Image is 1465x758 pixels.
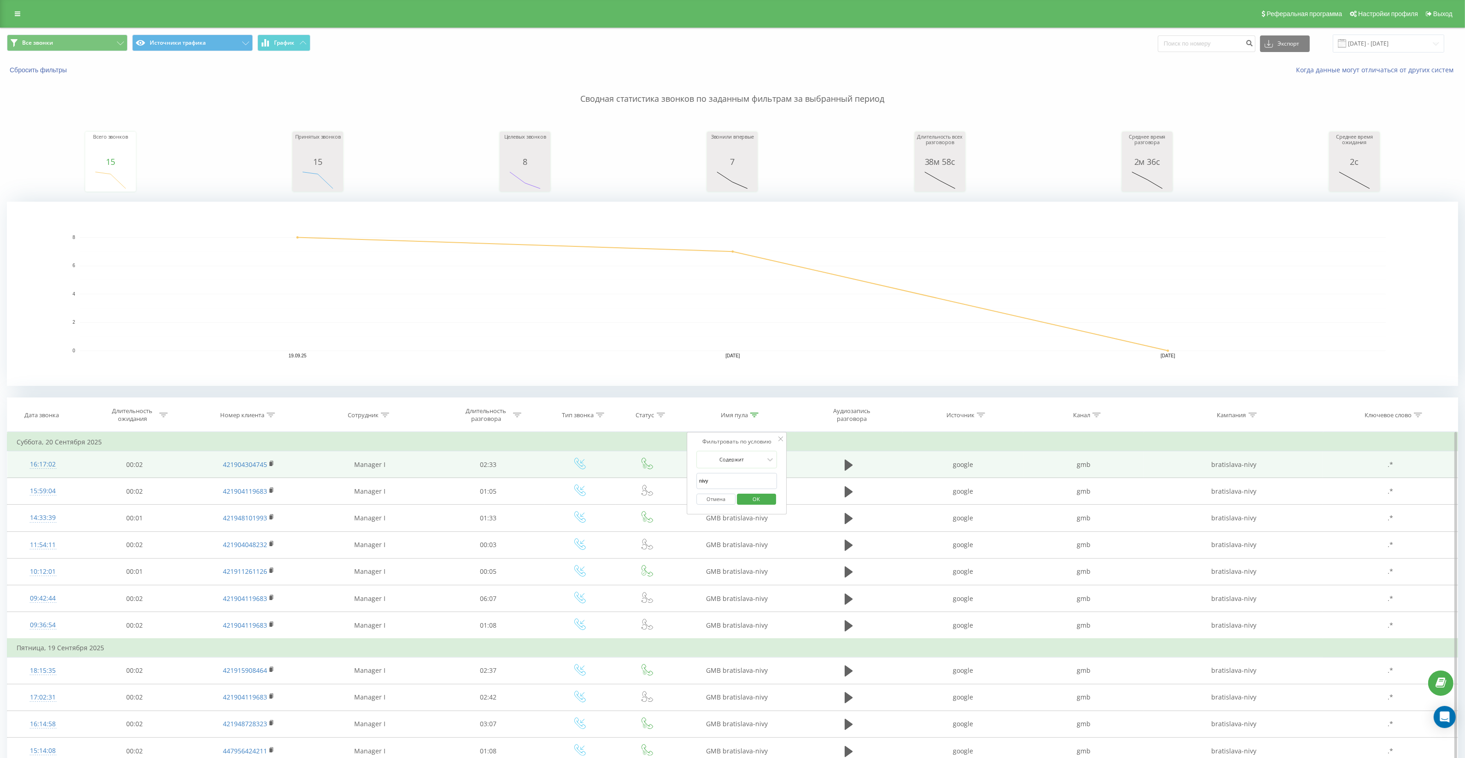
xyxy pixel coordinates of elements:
div: 15:59:04 [17,482,70,500]
td: gmb [1023,505,1144,531]
td: GMB bratislava-nivy [679,451,795,478]
td: google [903,505,1023,531]
td: google [903,478,1023,505]
td: 00:01 [79,558,191,585]
td: 00:05 [432,558,544,585]
a: Когда данные могут отличаться от других систем [1296,65,1458,74]
td: bratislava-nivy [1144,684,1323,711]
div: Номер клиента [220,411,264,419]
div: Кампания [1217,411,1246,419]
a: 421904119683 [223,693,267,701]
td: bratislava-nivy [1144,478,1323,505]
div: 10:12:01 [17,563,70,581]
td: 00:02 [79,585,191,612]
div: 15 [295,157,341,166]
div: Среднее время ожидания [1331,134,1377,157]
td: 00:02 [79,612,191,639]
span: OK [743,492,769,506]
div: 2м 36с [1124,157,1170,166]
div: Тип звонка [562,411,594,419]
div: Open Intercom Messenger [1434,706,1456,728]
td: GMB bratislava-nivy [679,505,795,531]
td: 02:33 [432,451,544,478]
button: Отмена [696,494,735,505]
div: 09:36:54 [17,616,70,634]
td: bratislava-nivy [1144,451,1323,478]
text: [DATE] [1161,354,1175,359]
td: GMB bratislava-nivy [679,711,795,737]
a: 447956424211 [223,746,267,755]
text: 2 [72,320,75,325]
div: 11:54:11 [17,536,70,554]
text: 0 [72,348,75,353]
td: 00:01 [79,505,191,531]
div: Аудиозапись разговора [822,407,882,423]
td: gmb [1023,711,1144,737]
td: Manager I [307,657,432,684]
td: Manager I [307,531,432,558]
a: 421904119683 [223,487,267,496]
td: Суббота, 20 Сентября 2025 [7,433,1458,451]
div: Имя пула [721,411,748,419]
td: gmb [1023,585,1144,612]
div: 16:14:58 [17,715,70,733]
svg: A chart. [502,166,548,194]
td: gmb [1023,684,1144,711]
svg: A chart. [917,166,963,194]
div: Длительность ожидания [108,407,157,423]
div: Среднее время разговора [1124,134,1170,157]
td: google [903,531,1023,558]
td: bratislava-nivy [1144,612,1323,639]
div: 8 [502,157,548,166]
td: 00:02 [79,531,191,558]
span: Выход [1433,10,1453,17]
a: 421904304745 [223,460,267,469]
td: 06:07 [432,585,544,612]
td: Manager I [307,505,432,531]
div: Целевых звонков [502,134,548,157]
svg: A chart. [1331,166,1377,194]
div: 09:42:44 [17,589,70,607]
button: График [257,35,310,51]
td: GMB bratislava-nivy [679,585,795,612]
svg: A chart. [7,202,1458,386]
svg: A chart. [709,166,755,194]
a: 421904048232 [223,540,267,549]
text: 19.09.25 [289,354,307,359]
td: GMB bratislava-nivy [679,657,795,684]
td: bratislava-nivy [1144,531,1323,558]
svg: A chart. [88,166,134,194]
button: Сбросить фильтры [7,66,71,74]
button: Все звонки [7,35,128,51]
div: Принятых звонков [295,134,341,157]
span: Настройки профиля [1358,10,1418,17]
td: Пятница, 19 Сентября 2025 [7,639,1458,657]
div: 16:17:02 [17,455,70,473]
div: Канал [1073,411,1090,419]
td: 00:03 [432,531,544,558]
td: bratislava-nivy [1144,585,1323,612]
td: GMB bratislava-nivy [679,612,795,639]
a: 421904119683 [223,621,267,630]
svg: A chart. [1124,166,1170,194]
td: gmb [1023,612,1144,639]
text: 6 [72,263,75,268]
text: [DATE] [725,354,740,359]
td: bratislava-nivy [1144,711,1323,737]
div: Звонили впервые [709,134,755,157]
td: 00:02 [79,711,191,737]
td: gmb [1023,657,1144,684]
td: 00:02 [79,657,191,684]
div: Фильтровать по условию [696,437,777,446]
a: 421911261126 [223,567,267,576]
div: 15 [88,157,134,166]
div: 38м 58с [917,157,963,166]
p: Сводная статистика звонков по заданным фильтрам за выбранный период [7,75,1458,105]
div: Всего звонков [88,134,134,157]
div: 17:02:31 [17,688,70,706]
td: GMB bratislava-nivy [679,558,795,585]
span: График [274,40,295,46]
div: 18:15:35 [17,662,70,680]
div: 14:33:39 [17,509,70,527]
